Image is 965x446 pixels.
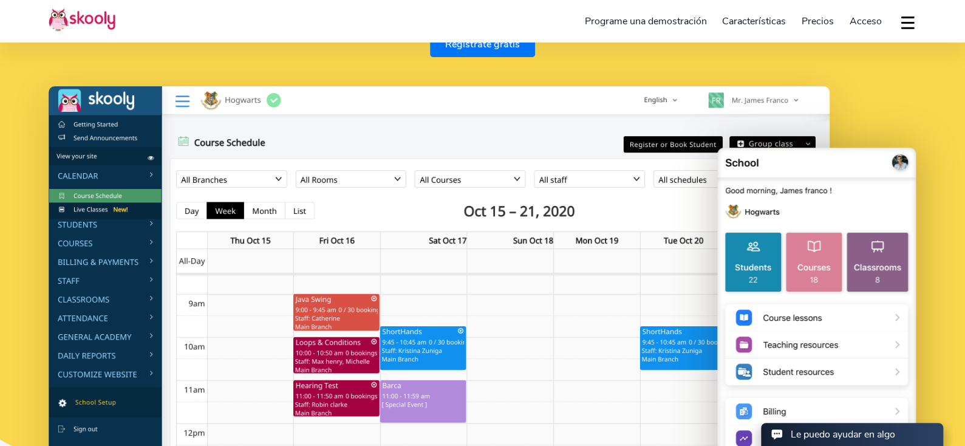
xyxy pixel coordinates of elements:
[430,31,535,57] a: Registrate gratis
[849,15,881,28] span: Acceso
[794,12,842,31] a: Precios
[49,8,115,32] img: Skooly
[577,12,715,31] a: Programe una demostración
[899,9,916,36] button: dropdown menu
[802,15,834,28] span: Precios
[841,12,889,31] a: Acceso
[714,12,794,31] a: Características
